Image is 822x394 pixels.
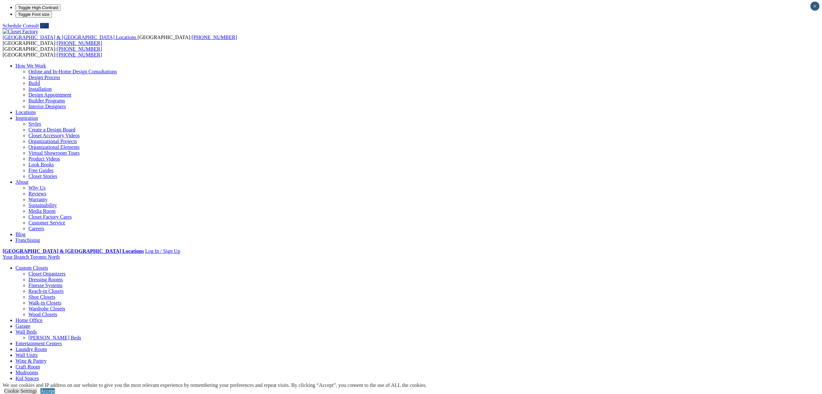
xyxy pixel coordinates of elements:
[4,388,37,394] a: Cookie Settings
[57,52,102,57] a: [PHONE_NUMBER]
[16,352,37,358] a: Wall Units
[28,156,60,161] a: Product Videos
[16,232,26,237] a: Blog
[16,381,45,387] a: Home Library
[30,254,60,260] span: Toronto North
[16,358,47,364] a: Wine & Pantry
[16,376,39,381] a: Kid Spaces
[28,312,57,317] a: Wood Closets
[3,23,39,28] a: Schedule Consult
[28,271,66,276] a: Closet Organizers
[28,104,66,109] a: Interior Designers
[16,237,40,243] a: Franchising
[28,185,46,191] a: Why Us
[28,283,62,288] a: Finesse Systems
[16,329,37,335] a: Wall Beds
[28,80,40,86] a: Build
[3,254,60,260] a: Your Branch Toronto North
[28,127,75,132] a: Create a Design Board
[145,248,180,254] a: Log In / Sign Up
[28,133,80,138] a: Closet Accessory Videos
[28,98,65,103] a: Builder Programs
[28,197,47,202] a: Warranty
[16,364,40,369] a: Craft Room
[28,306,65,311] a: Wardrobe Closets
[16,63,46,68] a: How We Work
[28,168,54,173] a: Free Guides
[3,254,29,260] span: Your Branch
[28,173,57,179] a: Closet Stories
[3,35,237,46] span: [GEOGRAPHIC_DATA]: [GEOGRAPHIC_DATA]:
[16,11,52,18] button: Toggle Font size
[28,92,71,98] a: Design Appointment
[28,86,52,92] a: Installation
[16,115,38,121] a: Inspiration
[16,4,61,11] button: Toggle High Contrast
[192,35,237,40] a: [PHONE_NUMBER]
[3,46,102,57] span: [GEOGRAPHIC_DATA]: [GEOGRAPHIC_DATA]:
[810,2,819,11] button: Close
[28,202,57,208] a: Sustainability
[28,162,54,167] a: Look Books
[16,347,47,352] a: Laundry Room
[28,214,72,220] a: Closet Factory Cares
[16,179,28,185] a: About
[18,12,49,17] span: Toggle Font size
[28,144,79,150] a: Organizational Elements
[16,341,62,346] a: Entertainment Centers
[3,35,136,40] span: [GEOGRAPHIC_DATA] & [GEOGRAPHIC_DATA] Locations
[3,248,144,254] a: [GEOGRAPHIC_DATA] & [GEOGRAPHIC_DATA] Locations
[16,265,48,271] a: Custom Closets
[28,300,61,306] a: Walk-in Closets
[28,191,46,196] a: Reviews
[3,35,138,40] a: [GEOGRAPHIC_DATA] & [GEOGRAPHIC_DATA] Locations
[28,150,80,156] a: Virtual Showroom Tours
[28,69,117,74] a: Online and In-Home Design Consultations
[28,335,81,340] a: [PERSON_NAME] Beds
[28,121,41,127] a: Styles
[40,388,55,394] a: Accept
[16,317,43,323] a: Home Office
[28,139,77,144] a: Organizational Projects
[57,46,102,52] a: [PHONE_NUMBER]
[16,323,30,329] a: Garage
[28,277,63,282] a: Dressing Rooms
[28,226,44,231] a: Careers
[28,288,64,294] a: Reach-in Closets
[57,40,102,46] a: [PHONE_NUMBER]
[28,220,65,225] a: Customer Service
[28,294,55,300] a: Shoe Closets
[3,382,427,388] div: We use cookies and IP address on our website to give you the most relevant experience by remember...
[3,29,38,35] img: Closet Factory
[16,370,38,375] a: Mudrooms
[28,208,56,214] a: Media Room
[16,109,36,115] a: Locations
[28,75,60,80] a: Design Process
[40,23,49,28] a: Call
[18,5,58,10] span: Toggle High Contrast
